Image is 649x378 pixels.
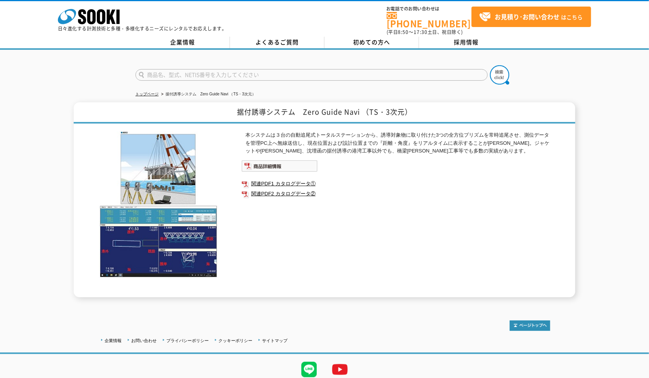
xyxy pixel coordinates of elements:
[242,160,318,172] img: 商品詳細情報システム
[510,320,550,331] img: トップページへ
[135,69,488,81] input: 商品名、型式、NETIS番号を入力してください
[398,29,409,36] span: 8:50
[105,338,122,343] a: 企業情報
[242,179,550,189] a: 関連PDF1 カタログデータ①
[472,7,591,27] a: お見積り･お問い合わせはこちら
[490,65,509,85] img: btn_search.png
[324,37,419,48] a: 初めての方へ
[419,37,514,48] a: 採用情報
[166,338,209,343] a: プライバシーポリシー
[479,11,583,23] span: はこちら
[135,37,230,48] a: 企業情報
[262,338,287,343] a: サイトマップ
[242,189,550,199] a: 関連PDF2 カタログデータ②
[230,37,324,48] a: よくあるご質問
[387,29,463,36] span: (平日 ～ 土日、祝日除く)
[245,131,550,155] p: 本システムは３台の自動追尾式トータルステーションから、誘導対象物に取り付けた3つの全方位プリズムを常時追尾させ、測位データを管理PC上へ無線送信し、現在位置および設計位置までの『距離・角度』をリ...
[218,338,252,343] a: クッキーポリシー
[242,164,318,170] a: 商品詳細情報システム
[135,92,159,96] a: トップページ
[495,12,559,21] strong: お見積り･お問い合わせ
[387,7,472,11] span: お電話でのお問い合わせは
[387,12,472,28] a: [PHONE_NUMBER]
[74,102,575,124] h1: 据付誘導システム Zero Guide Navi （TS・3次元）
[131,338,157,343] a: お問い合わせ
[160,90,256,98] li: 据付誘導システム Zero Guide Navi （TS・3次元）
[353,38,390,46] span: 初めての方へ
[99,131,218,278] img: 据付誘導システム Zero Guide Navi （TS・3次元）
[414,29,428,36] span: 17:30
[58,26,227,31] p: 日々進化する計測技術と多種・多様化するニーズにレンタルでお応えします。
